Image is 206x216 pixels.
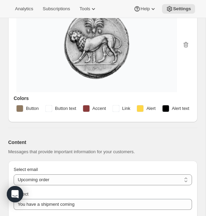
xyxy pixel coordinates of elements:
p: Messages that provide important information for your customers. [8,148,192,155]
span: Button [26,105,39,112]
button: Alert [133,102,160,115]
h3: Colors [14,95,192,102]
button: Accent [79,102,110,115]
button: Button [12,102,43,115]
button: Subscriptions [39,4,74,14]
button: Settings [162,4,195,14]
span: Link [122,105,130,112]
button: Tools [75,4,101,14]
button: Help [130,4,161,14]
span: Alert text [172,105,189,112]
button: Analytics [11,4,37,14]
span: Alert [146,105,156,112]
img: RARECAT_Logo_-_500_280.png [23,6,170,83]
span: Analytics [15,6,33,12]
button: Button text [41,102,80,115]
span: Accent [92,105,106,112]
span: Tools [79,6,90,12]
div: Open Intercom Messenger [7,186,23,202]
span: Settings [173,6,191,12]
span: Select email [14,167,38,172]
button: Link [108,102,134,115]
h2: Content [8,139,192,146]
span: Help [141,6,150,12]
button: Alert text [158,102,193,115]
span: Subscriptions [43,6,70,12]
span: Button text [55,105,76,112]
